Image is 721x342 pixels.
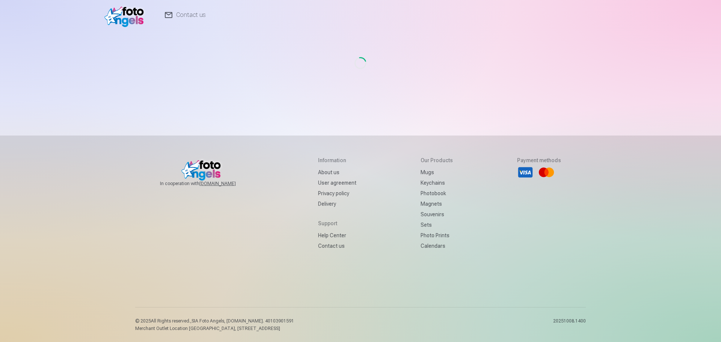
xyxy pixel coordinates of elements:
a: Sets [421,220,453,230]
p: © 2025 All Rights reserved. , [135,318,294,324]
a: Keychains [421,178,453,188]
h5: Support [318,220,356,227]
a: Calendars [421,241,453,251]
a: [DOMAIN_NAME] [199,181,254,187]
a: Mugs [421,167,453,178]
a: Help Center [318,230,356,241]
span: In cooperation with [160,181,254,187]
a: User agreement [318,178,356,188]
a: Delivery [318,199,356,209]
a: Privacy policy [318,188,356,199]
a: About us [318,167,356,178]
h5: Our products [421,157,453,164]
span: SIA Foto Angels, [DOMAIN_NAME]. 40103901591 [192,318,294,324]
a: Souvenirs [421,209,453,220]
p: Merchant Outlet Location [GEOGRAPHIC_DATA], [STREET_ADDRESS] [135,325,294,331]
h5: Payment methods [517,157,561,164]
a: Contact us [318,241,356,251]
h5: Information [318,157,356,164]
a: Photo prints [421,230,453,241]
a: Magnets [421,199,453,209]
a: Photobook [421,188,453,199]
img: /v1 [104,3,148,27]
p: 20251008.1400 [553,318,586,331]
li: Visa [517,164,534,181]
li: Mastercard [538,164,555,181]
